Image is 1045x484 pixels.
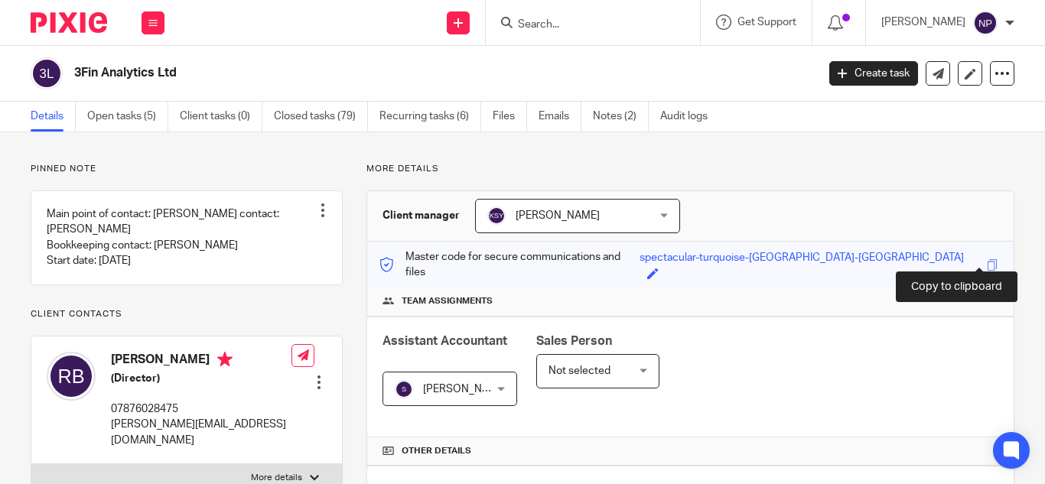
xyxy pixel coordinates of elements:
[31,102,76,132] a: Details
[881,15,965,30] p: [PERSON_NAME]
[487,206,506,225] img: svg%3E
[423,384,516,395] span: [PERSON_NAME] S
[516,18,654,32] input: Search
[395,380,413,398] img: svg%3E
[973,11,998,35] img: svg%3E
[379,102,481,132] a: Recurring tasks (6)
[539,102,581,132] a: Emails
[383,335,507,347] span: Assistant Accountant
[47,352,96,401] img: svg%3E
[111,371,291,386] h5: (Director)
[74,65,660,81] h2: 3Fin Analytics Ltd
[31,57,63,89] img: svg%3E
[251,472,302,484] p: More details
[111,401,291,417] p: 07876028475
[516,210,600,221] span: [PERSON_NAME]
[737,17,796,28] span: Get Support
[274,102,368,132] a: Closed tasks (79)
[640,250,964,268] div: spectacular-turquoise-[GEOGRAPHIC_DATA]-[GEOGRAPHIC_DATA]
[402,445,471,457] span: Other details
[829,61,918,86] a: Create task
[549,365,610,376] span: Not selected
[493,102,527,132] a: Files
[31,308,343,320] p: Client contacts
[402,295,493,307] span: Team assignments
[536,335,612,347] span: Sales Person
[383,208,460,223] h3: Client manager
[111,352,291,371] h4: [PERSON_NAME]
[593,102,649,132] a: Notes (2)
[87,102,168,132] a: Open tasks (5)
[111,417,291,448] p: [PERSON_NAME][EMAIL_ADDRESS][DOMAIN_NAME]
[379,249,640,281] p: Master code for secure communications and files
[31,163,343,175] p: Pinned note
[660,102,719,132] a: Audit logs
[31,12,107,33] img: Pixie
[180,102,262,132] a: Client tasks (0)
[366,163,1014,175] p: More details
[217,352,233,367] i: Primary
